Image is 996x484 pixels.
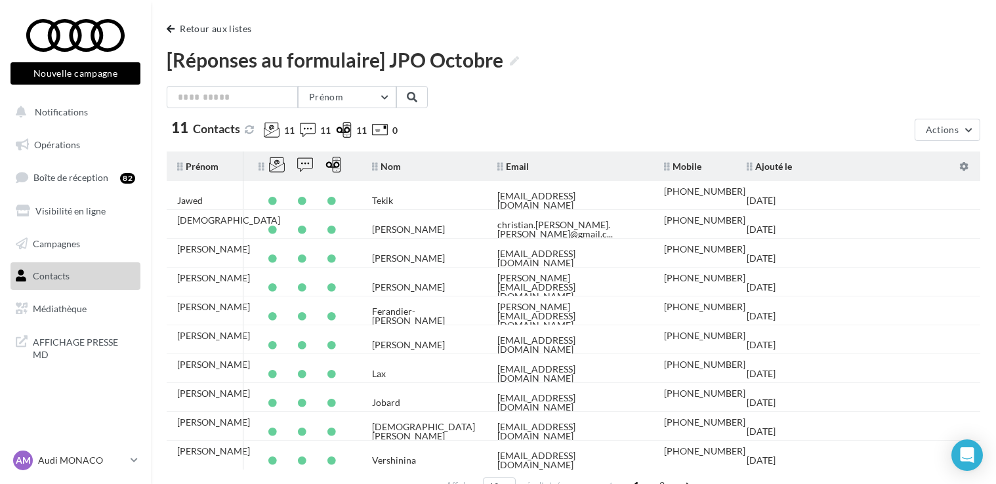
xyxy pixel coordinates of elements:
div: [PERSON_NAME] [177,389,250,398]
span: Ajouté le [747,161,792,172]
div: [PERSON_NAME] [177,302,250,312]
a: AM Audi MONACO [10,448,140,473]
div: [EMAIL_ADDRESS][DOMAIN_NAME] [497,422,643,441]
div: [DATE] [747,427,776,436]
div: [DATE] [747,398,776,407]
div: [PERSON_NAME][EMAIL_ADDRESS][DOMAIN_NAME] [497,302,643,330]
span: Campagnes [33,237,80,249]
span: Contacts [193,121,240,136]
div: Open Intercom Messenger [951,439,983,471]
div: [EMAIL_ADDRESS][DOMAIN_NAME] [497,249,643,268]
div: [PERSON_NAME] [177,418,250,427]
button: Retour aux listes [167,21,257,37]
div: [PHONE_NUMBER] [664,418,745,427]
span: Boîte de réception [33,172,108,183]
a: Visibilité en ligne [8,197,143,225]
span: Nom [372,161,401,172]
button: Nouvelle campagne [10,62,140,85]
div: [EMAIL_ADDRESS][DOMAIN_NAME] [497,336,643,354]
div: Vershinina [372,456,416,465]
div: [DATE] [747,254,776,263]
div: [PHONE_NUMBER] [664,245,745,254]
span: Prénom [177,161,218,172]
div: [PHONE_NUMBER] [664,216,745,225]
div: [DEMOGRAPHIC_DATA] [177,216,280,225]
span: christian.[PERSON_NAME].[PERSON_NAME]@gmail.c... [497,220,643,239]
div: [PERSON_NAME] [177,245,250,254]
a: Campagnes [8,230,143,258]
span: Email [497,161,529,172]
div: [PERSON_NAME] [177,360,250,369]
span: Visibilité en ligne [35,205,106,216]
div: Jobard [372,398,400,407]
a: Boîte de réception82 [8,163,143,192]
div: [PHONE_NUMBER] [664,447,745,456]
div: [PERSON_NAME] [372,225,445,234]
button: Actions [915,119,980,141]
span: Prénom [309,91,343,102]
span: Contacts [33,270,70,281]
button: Prénom [298,86,396,108]
span: Mobile [664,161,701,172]
span: 11 [284,124,295,137]
div: 82 [120,173,135,184]
div: [PHONE_NUMBER] [664,389,745,398]
div: [PHONE_NUMBER] [664,302,745,312]
span: AFFICHAGE PRESSE MD [33,333,135,361]
a: AFFICHAGE PRESSE MD [8,328,143,367]
span: AM [16,454,31,467]
div: [PERSON_NAME] [177,331,250,340]
span: [Réponses au formulaire] JPO Octobre [167,47,519,72]
div: [PERSON_NAME] [177,447,250,456]
p: Audi MONACO [38,454,125,467]
div: [DATE] [747,369,776,378]
div: [EMAIL_ADDRESS][DOMAIN_NAME] [497,451,643,470]
div: [DEMOGRAPHIC_DATA][PERSON_NAME] [372,422,476,441]
div: [PHONE_NUMBER] [664,360,745,369]
div: [PERSON_NAME] [372,283,445,292]
a: Opérations [8,131,143,159]
a: Médiathèque [8,295,143,323]
div: [PERSON_NAME] [372,254,445,263]
div: [DATE] [747,225,776,234]
div: [PERSON_NAME][EMAIL_ADDRESS][DOMAIN_NAME] [497,273,643,301]
div: Ferandier-[PERSON_NAME] [372,307,476,325]
div: [PHONE_NUMBER] [664,187,745,196]
button: Notifications [8,98,138,126]
div: [PERSON_NAME] [372,340,445,350]
span: Notifications [35,106,88,117]
div: [EMAIL_ADDRESS][DOMAIN_NAME] [497,365,643,383]
span: 11 [171,121,188,135]
span: 0 [392,124,398,137]
div: [PHONE_NUMBER] [664,331,745,340]
div: [DATE] [747,283,776,292]
span: 11 [356,124,367,137]
div: [DATE] [747,340,776,350]
span: 11 [320,124,331,137]
div: [DATE] [747,312,776,321]
div: [DATE] [747,196,776,205]
div: [EMAIL_ADDRESS][DOMAIN_NAME] [497,192,643,210]
div: [PHONE_NUMBER] [664,273,745,283]
span: Opérations [34,139,80,150]
div: [EMAIL_ADDRESS][DOMAIN_NAME] [497,393,643,412]
div: Tekik [372,196,393,205]
span: Médiathèque [33,303,87,314]
a: Contacts [8,262,143,290]
div: Lax [372,369,386,378]
div: [DATE] [747,456,776,465]
span: Actions [926,124,959,135]
div: Jawed [177,196,203,205]
div: [PERSON_NAME] [177,273,250,283]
